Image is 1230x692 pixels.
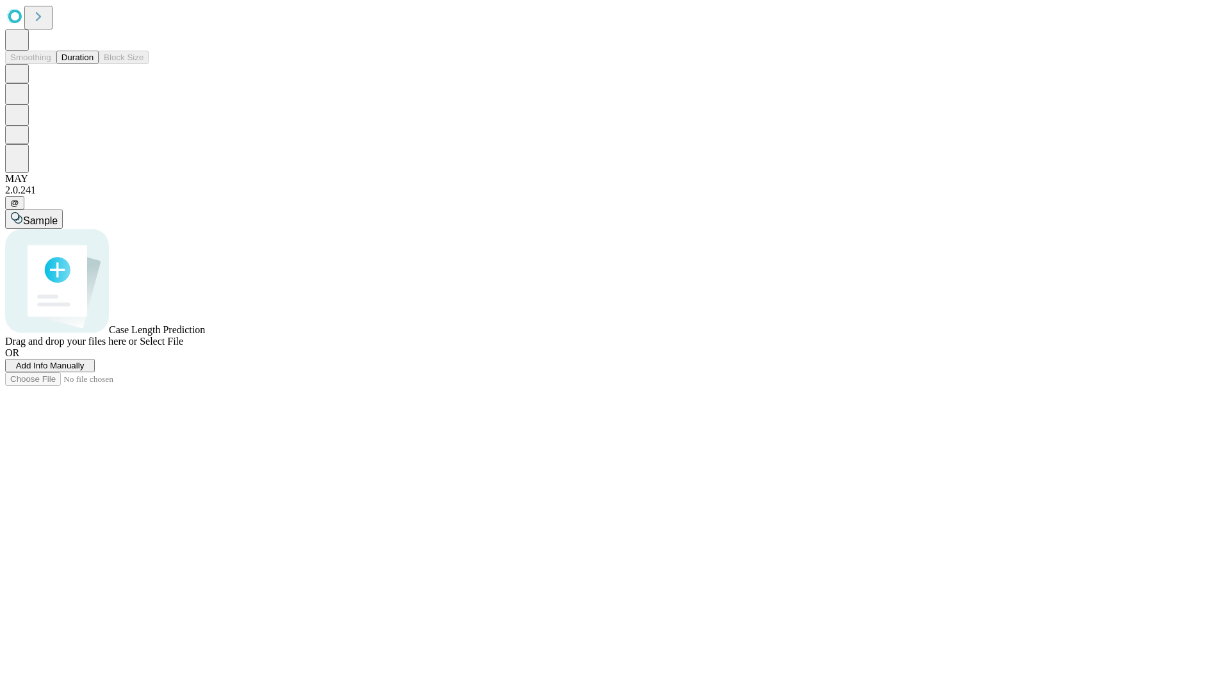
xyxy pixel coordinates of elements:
[16,361,85,370] span: Add Info Manually
[99,51,149,64] button: Block Size
[23,215,58,226] span: Sample
[5,173,1225,185] div: MAY
[5,185,1225,196] div: 2.0.241
[5,210,63,229] button: Sample
[5,51,56,64] button: Smoothing
[5,196,24,210] button: @
[5,347,19,358] span: OR
[10,198,19,208] span: @
[109,324,205,335] span: Case Length Prediction
[140,336,183,347] span: Select File
[5,336,137,347] span: Drag and drop your files here or
[56,51,99,64] button: Duration
[5,359,95,372] button: Add Info Manually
